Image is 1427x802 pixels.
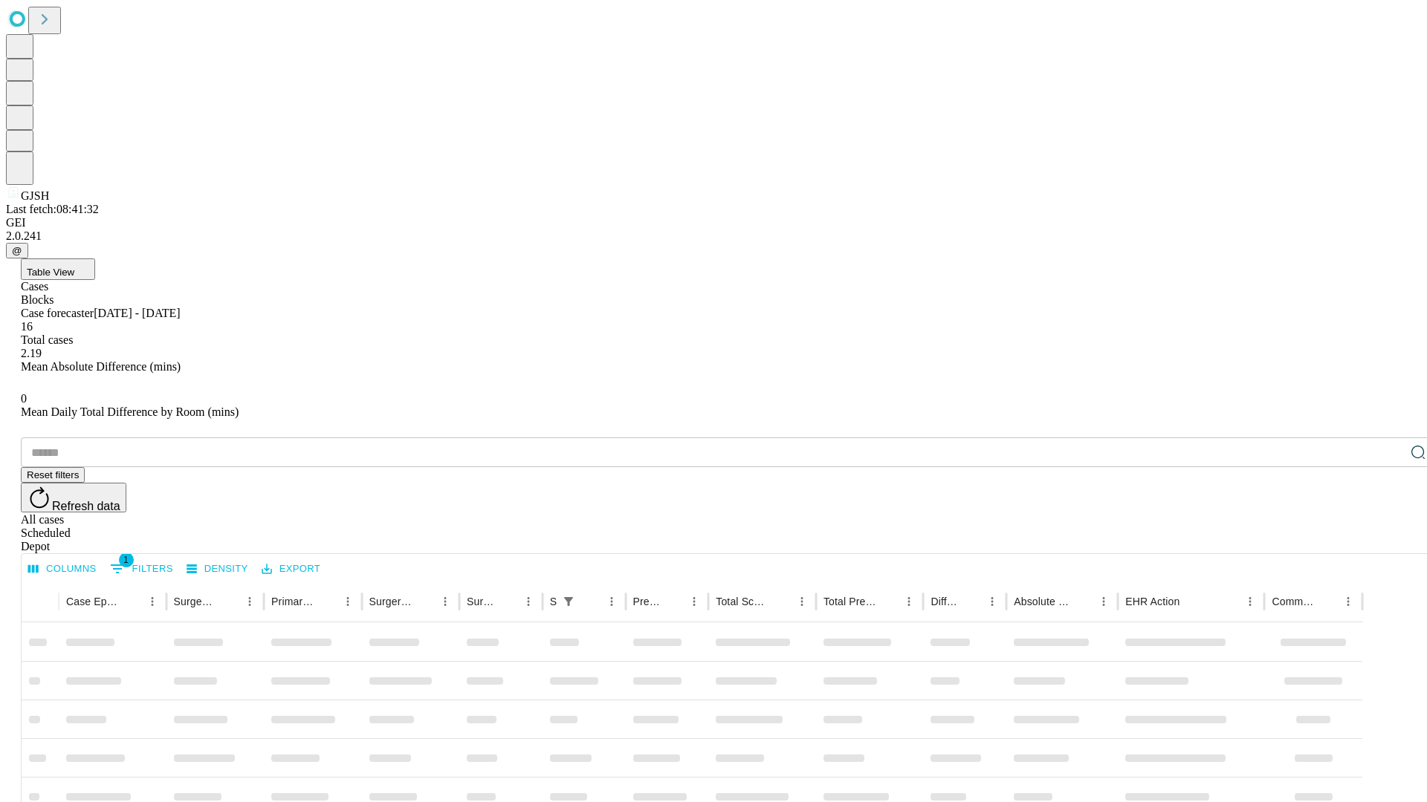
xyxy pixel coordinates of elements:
button: Sort [878,591,899,612]
span: GJSH [21,189,49,202]
button: Table View [21,258,95,280]
button: Show filters [558,591,579,612]
button: Menu [792,591,812,612]
button: Density [183,558,252,581]
button: Sort [771,591,792,612]
button: Menu [982,591,1003,612]
button: Reset filters [21,467,85,483]
button: Export [258,558,324,581]
span: Refresh data [52,500,120,512]
div: Predicted In Room Duration [633,596,662,607]
div: Comments [1272,596,1315,607]
button: Menu [518,591,539,612]
button: Sort [1317,591,1338,612]
button: Sort [1181,591,1202,612]
button: Menu [435,591,456,612]
span: 0 [21,392,27,405]
button: Menu [337,591,358,612]
div: Total Scheduled Duration [716,596,769,607]
button: Menu [1240,591,1261,612]
button: Refresh data [21,483,126,512]
span: Reset filters [27,469,79,480]
span: Total cases [21,333,73,346]
div: 1 active filter [558,591,579,612]
span: Mean Daily Total Difference by Room (mins) [21,405,239,418]
button: Select columns [25,558,100,581]
button: Menu [684,591,705,612]
button: @ [6,243,28,258]
button: Menu [239,591,260,612]
button: Sort [219,591,239,612]
button: Sort [497,591,518,612]
button: Sort [414,591,435,612]
span: Last fetch: 08:41:32 [6,203,99,215]
div: Surgeon Name [174,596,217,607]
span: Table View [27,267,74,278]
div: Surgery Date [467,596,496,607]
button: Sort [961,591,982,612]
div: Scheduled In Room Duration [550,596,557,607]
button: Menu [1338,591,1359,612]
div: Surgery Name [369,596,412,607]
button: Sort [663,591,684,612]
div: Primary Service [271,596,314,607]
div: Absolute Difference [1014,596,1071,607]
button: Menu [1093,591,1114,612]
span: 1 [119,552,134,567]
button: Sort [580,591,601,612]
span: @ [12,245,22,256]
span: [DATE] - [DATE] [94,307,180,319]
button: Sort [121,591,142,612]
button: Menu [142,591,163,612]
span: Mean Absolute Difference (mins) [21,360,181,373]
button: Menu [899,591,919,612]
div: Case Epic Id [66,596,120,607]
button: Sort [1072,591,1093,612]
div: 2.0.241 [6,229,1421,243]
button: Menu [601,591,622,612]
div: Total Predicted Duration [823,596,877,607]
button: Sort [317,591,337,612]
span: Case forecaster [21,307,94,319]
div: GEI [6,216,1421,229]
span: 2.19 [21,347,42,359]
div: EHR Action [1125,596,1180,607]
button: Show filters [106,557,177,581]
div: Difference [931,596,960,607]
span: 16 [21,320,33,333]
